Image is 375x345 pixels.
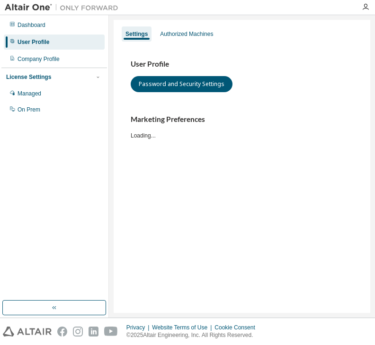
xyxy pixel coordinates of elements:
[3,327,52,336] img: altair_logo.svg
[214,324,260,331] div: Cookie Consent
[73,327,83,336] img: instagram.svg
[131,60,353,69] h3: User Profile
[18,106,40,113] div: On Prem
[160,30,213,38] div: Authorized Machines
[18,21,45,29] div: Dashboard
[57,327,67,336] img: facebook.svg
[126,331,261,339] p: © 2025 Altair Engineering, Inc. All Rights Reserved.
[18,90,41,97] div: Managed
[125,30,148,38] div: Settings
[152,324,214,331] div: Website Terms of Use
[5,3,123,12] img: Altair One
[131,76,232,92] button: Password and Security Settings
[89,327,98,336] img: linkedin.svg
[6,73,51,81] div: License Settings
[131,115,353,139] div: Loading...
[18,38,49,46] div: User Profile
[104,327,118,336] img: youtube.svg
[18,55,60,63] div: Company Profile
[131,115,353,124] h3: Marketing Preferences
[126,324,152,331] div: Privacy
